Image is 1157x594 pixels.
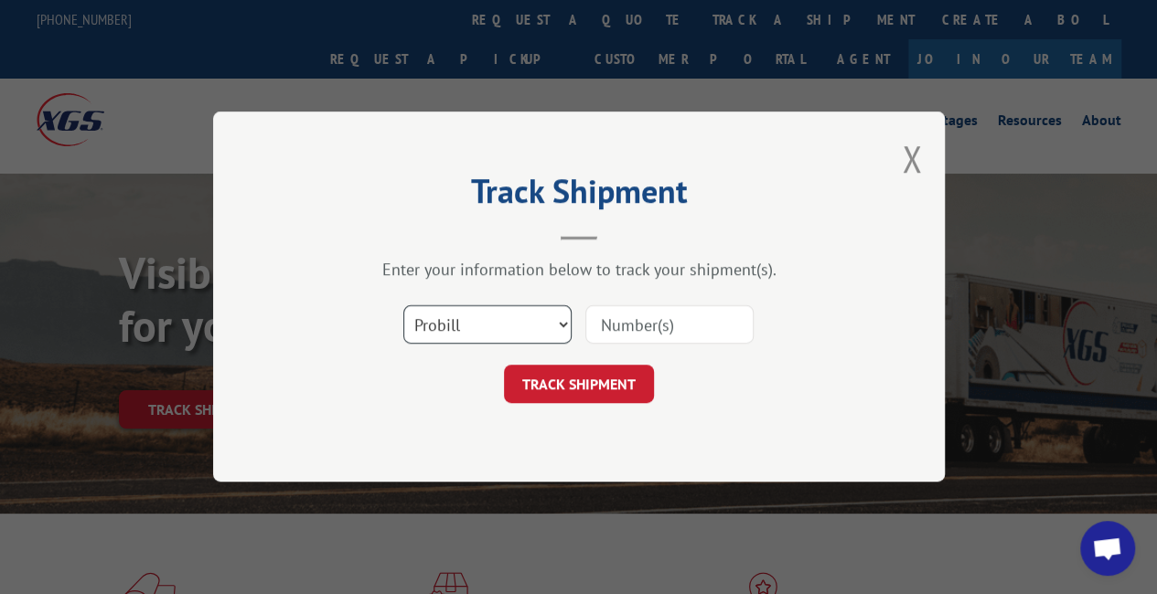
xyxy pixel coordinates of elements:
div: Open chat [1080,521,1135,576]
button: TRACK SHIPMENT [504,366,654,404]
button: Close modal [902,134,922,183]
input: Number(s) [585,306,754,345]
h2: Track Shipment [305,178,853,213]
div: Enter your information below to track your shipment(s). [305,260,853,281]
